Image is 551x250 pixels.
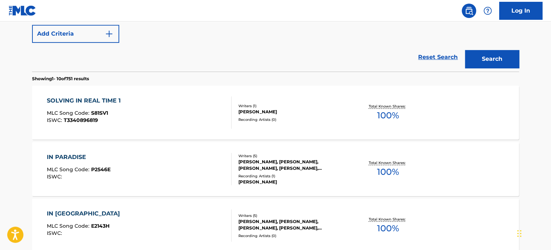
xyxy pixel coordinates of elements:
div: Recording Artists ( 0 ) [238,117,347,122]
span: MLC Song Code : [47,223,91,229]
span: T3340896819 [64,117,98,123]
p: Total Known Shares: [368,160,407,165]
div: Help [480,4,495,18]
p: Total Known Shares: [368,104,407,109]
div: Recording Artists ( 0 ) [238,233,347,238]
div: IN [GEOGRAPHIC_DATA] [47,209,124,218]
div: [PERSON_NAME] [238,179,347,185]
div: [PERSON_NAME], [PERSON_NAME], [PERSON_NAME], [PERSON_NAME], [PERSON_NAME] [238,218,347,231]
img: MLC Logo [9,5,36,16]
button: Add Criteria [32,25,119,43]
div: Recording Artists ( 1 ) [238,173,347,179]
div: Writers ( 5 ) [238,153,347,159]
p: Showing 1 - 10 of 751 results [32,76,89,82]
iframe: Chat Widget [515,215,551,250]
div: [PERSON_NAME] [238,109,347,115]
a: Reset Search [415,49,461,65]
div: Writers ( 5 ) [238,213,347,218]
img: help [483,6,492,15]
div: SOLVING IN REAL TIME 1 [47,96,124,105]
span: MLC Song Code : [47,110,91,116]
span: ISWC : [47,173,64,180]
span: P2546E [91,166,111,173]
p: Total Known Shares: [368,217,407,222]
div: Writers ( 1 ) [238,103,347,109]
div: Drag [517,223,521,244]
a: IN PARADISEMLC Song Code:P2546EISWC:Writers (5)[PERSON_NAME], [PERSON_NAME], [PERSON_NAME], [PERS... [32,142,519,196]
a: Public Search [462,4,476,18]
img: search [465,6,473,15]
div: IN PARADISE [47,153,111,162]
span: ISWC : [47,117,64,123]
a: SOLVING IN REAL TIME 1MLC Song Code:S81SV1ISWC:T3340896819Writers (1)[PERSON_NAME]Recording Artis... [32,86,519,140]
div: [PERSON_NAME], [PERSON_NAME], [PERSON_NAME], [PERSON_NAME], [PERSON_NAME] [238,159,347,172]
span: MLC Song Code : [47,166,91,173]
span: ISWC : [47,230,64,236]
button: Search [465,50,519,68]
span: S81SV1 [91,110,108,116]
img: 9d2ae6d4665cec9f34b9.svg [105,29,113,38]
a: Log In [499,2,542,20]
span: 100 % [377,109,399,122]
span: E2143H [91,223,109,229]
span: 100 % [377,222,399,235]
span: 100 % [377,165,399,178]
